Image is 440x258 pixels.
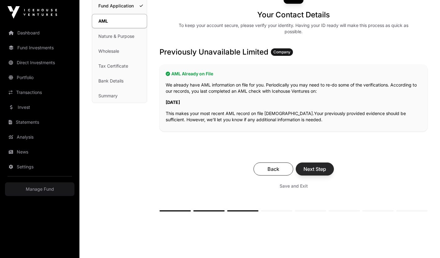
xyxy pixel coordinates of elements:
[159,47,428,57] h3: Previously Unavailable Limited
[5,182,74,196] a: Manage Fund
[7,6,57,19] img: Icehouse Ventures Logo
[166,82,421,94] p: We already have AML information on file for you. Periodically you may need to re-do some of the v...
[5,130,74,144] a: Analysis
[92,29,147,43] a: Nature & Purpose
[273,50,290,55] span: Company
[5,56,74,69] a: Direct Investments
[92,74,147,88] a: Bank Details
[166,71,421,77] h2: AML Already on File
[92,89,147,103] a: Summary
[303,165,326,173] span: Next Step
[166,99,421,105] p: [DATE]
[280,183,308,189] span: Save and Exit
[5,100,74,114] a: Invest
[254,162,293,176] button: Back
[166,110,421,123] p: This makes your most recent AML record on file [DEMOGRAPHIC_DATA].
[5,160,74,174] a: Settings
[92,44,147,58] a: Wholesale
[272,180,315,192] button: Save and Exit
[261,165,285,173] span: Back
[92,14,147,28] a: AML
[5,115,74,129] a: Statements
[5,86,74,99] a: Transactions
[257,10,330,20] h1: Your Contact Details
[5,71,74,84] a: Portfolio
[296,162,334,176] button: Next Step
[5,41,74,55] a: Fund Investments
[92,59,147,73] a: Tax Certificate
[5,26,74,40] a: Dashboard
[409,228,440,258] iframe: Chat Widget
[5,145,74,159] a: News
[174,22,413,35] div: To keep your account secure, please verify your identity. Having your ID ready will make this pro...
